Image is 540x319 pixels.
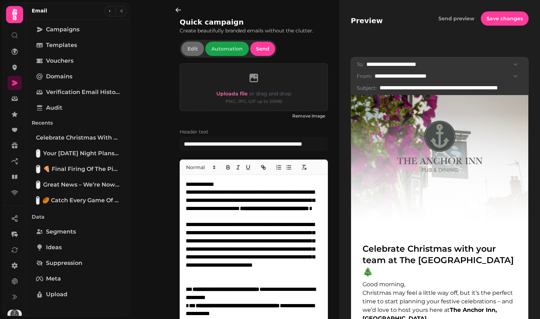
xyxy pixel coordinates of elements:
img: branding-header [397,101,483,192]
span: Save changes [487,16,523,21]
span: Celebrate Christmas with your team at The [GEOGRAPHIC_DATA] 🎄 [36,134,120,142]
label: Subject: [357,84,377,91]
span: Segments [46,228,76,236]
a: Meta [32,272,124,286]
button: Automation [205,42,249,56]
span: Templates [46,41,77,49]
label: From: [357,73,372,80]
img: Great news – we’re now serving food on Mondays & Tuesdays! 🍴 [37,181,40,188]
a: Great news – we’re now serving food on Mondays & Tuesdays! 🍴Great news – we’re now serving food o... [32,178,124,192]
a: Audit [32,101,124,115]
span: 🏉 Catch Every Game of the Women’s Rugby World Cup Live at The [GEOGRAPHIC_DATA]! [42,196,120,205]
span: Send preview [438,16,474,21]
img: Your Friday Night Plans Sorted – Live Music at The Anchor [37,150,40,157]
p: PNG, JPG, GIF up to 20MB [216,98,291,105]
p: or drag and drop [248,89,291,98]
a: Vouchers [32,54,124,68]
span: Edit [187,46,198,51]
a: Upload [32,287,124,302]
span: 🍕 Final Firing of the Pizza Oven – Bank Holiday Weekend Special! [43,165,120,173]
a: Segments [32,225,124,239]
span: Upload a file [216,90,248,97]
a: Your Friday Night Plans Sorted – Live Music at The AnchorYour [DATE] Night Plans Sorted – Live Mu... [32,146,124,161]
button: Send [250,42,275,56]
button: Send preview [433,11,480,26]
a: Suppression [32,256,124,270]
a: Verification email history [32,85,124,99]
label: Header text [180,128,328,135]
span: Remove image [292,114,325,118]
label: To: [357,61,364,68]
a: 🏉 Catch Every Game of the Women’s Rugby World Cup Live at The Anchor Inn!🏉 Catch Every Game of th... [32,193,124,208]
h2: Preview [351,16,383,26]
p: Data [32,210,124,223]
span: Your [DATE] Night Plans Sorted – Live Music at [GEOGRAPHIC_DATA] [43,149,120,158]
span: Vouchers [46,57,73,65]
a: Celebrate Christmas with your team at The [GEOGRAPHIC_DATA] 🎄 [32,131,124,145]
p: Good morning, [362,280,517,289]
a: Campaigns [32,22,124,37]
span: Suppression [46,259,82,267]
img: 🍕 Final Firing of the Pizza Oven – Bank Holiday Weekend Special! [37,166,40,173]
a: Ideas [32,240,124,255]
button: Edit [181,42,204,56]
h2: Quick campaign [180,17,317,27]
p: Recents [32,116,124,129]
a: Templates [32,38,124,52]
a: Domains [32,69,124,84]
span: Automation [211,46,243,51]
span: Upload [46,290,67,299]
h2: Email [32,7,47,14]
span: Domains [46,72,72,81]
button: Remove image [289,113,328,120]
h1: Celebrate Christmas with your team at The [GEOGRAPHIC_DATA] 🎄 [362,243,517,277]
span: Ideas [46,243,62,252]
img: 🏉 Catch Every Game of the Women’s Rugby World Cup Live at The Anchor Inn! [37,197,39,204]
span: Send [256,46,269,51]
span: Meta [46,274,61,283]
a: 🍕 Final Firing of the Pizza Oven – Bank Holiday Weekend Special!🍕 Final Firing of the Pizza Oven ... [32,162,124,176]
button: Save changes [481,11,529,26]
span: Great news – we’re now serving food on Mondays & Tuesdays! 🍴 [43,181,120,189]
span: Verification email history [46,88,120,96]
span: Audit [46,104,62,112]
span: Campaigns [46,25,79,34]
p: Create beautifully branded emails without the clutter. [180,27,328,34]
